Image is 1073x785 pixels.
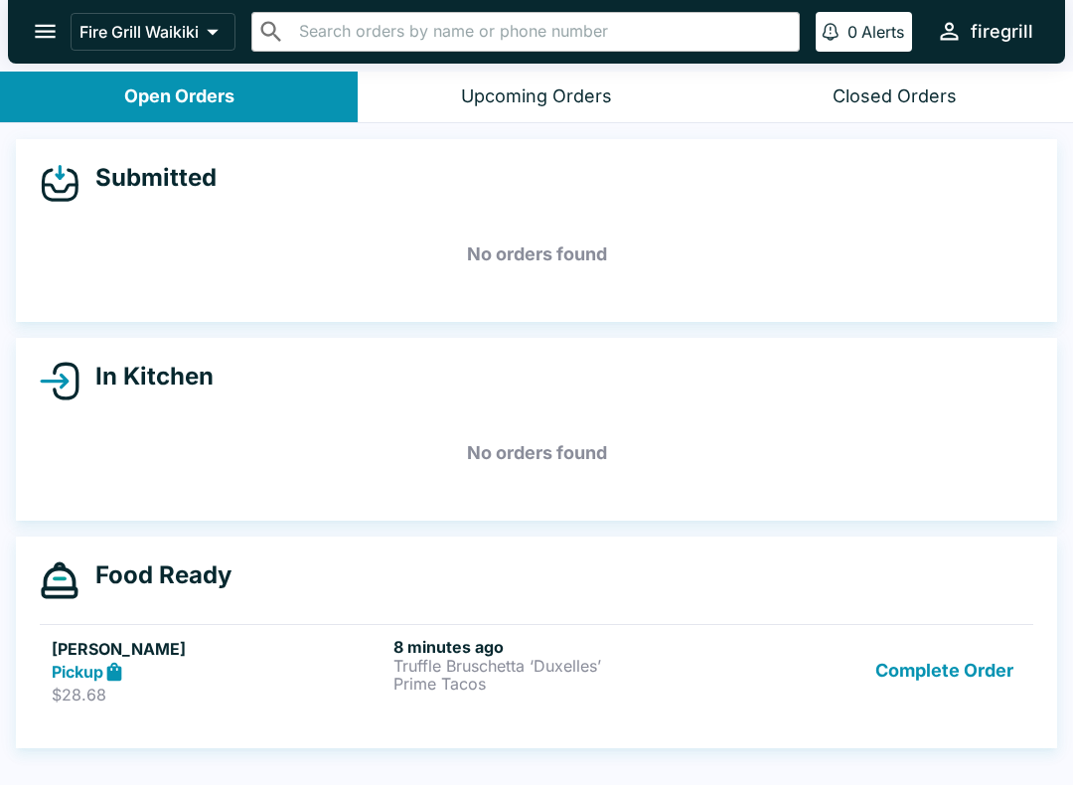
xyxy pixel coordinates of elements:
p: $28.68 [52,685,385,705]
strong: Pickup [52,662,103,682]
h5: [PERSON_NAME] [52,637,385,661]
h4: Submitted [79,163,217,193]
h5: No orders found [40,417,1033,489]
p: Truffle Bruschetta ‘Duxelles’ [393,657,727,675]
button: firegrill [928,10,1041,53]
input: Search orders by name or phone number [293,18,791,46]
p: Prime Tacos [393,675,727,693]
h4: In Kitchen [79,362,214,392]
button: Fire Grill Waikiki [71,13,235,51]
h4: Food Ready [79,560,231,590]
h5: No orders found [40,219,1033,290]
p: Fire Grill Waikiki [79,22,199,42]
div: Open Orders [124,85,234,108]
p: Alerts [861,22,904,42]
button: Complete Order [867,637,1021,706]
p: 0 [847,22,857,42]
div: Closed Orders [833,85,957,108]
a: [PERSON_NAME]Pickup$28.688 minutes agoTruffle Bruschetta ‘Duxelles’Prime TacosComplete Order [40,624,1033,717]
button: open drawer [20,6,71,57]
div: firegrill [971,20,1033,44]
div: Upcoming Orders [461,85,612,108]
h6: 8 minutes ago [393,637,727,657]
